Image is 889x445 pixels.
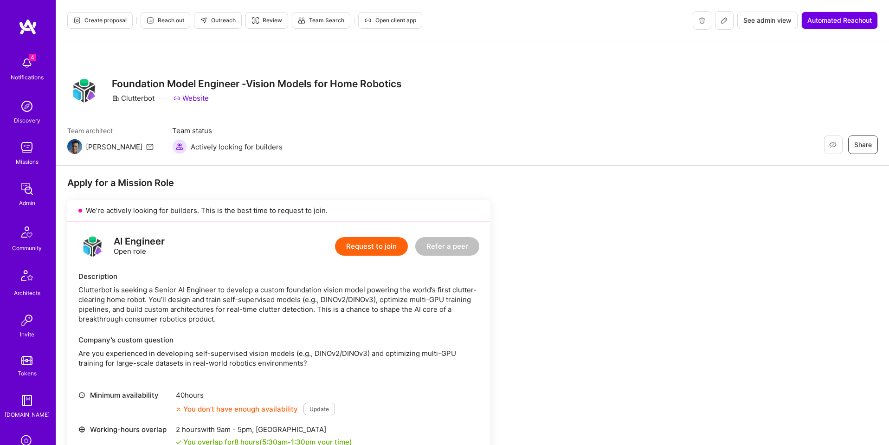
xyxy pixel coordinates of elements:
[29,54,36,61] span: 4
[112,95,119,102] i: icon CompanyGray
[176,425,352,434] div: 2 hours with [GEOGRAPHIC_DATA]
[176,439,181,445] i: icon Check
[801,12,878,29] button: Automated Reachout
[112,93,155,103] div: Clutterbot
[146,143,154,150] i: icon Mail
[78,335,479,345] div: Company’s custom question
[18,138,36,157] img: teamwork
[176,404,298,414] div: You don’t have enough availability
[78,390,171,400] div: Minimum availability
[19,19,37,35] img: logo
[16,157,39,167] div: Missions
[86,142,142,152] div: [PERSON_NAME]
[200,16,236,25] span: Outreach
[737,12,798,29] button: See admin view
[14,288,40,298] div: Architects
[11,72,44,82] div: Notifications
[78,232,106,260] img: logo
[215,425,256,434] span: 9am - 5pm ,
[67,126,154,135] span: Team architect
[78,348,479,368] p: Are you experienced in developing self-supervised vision models (e.g., DINOv2/DINOv3) and optimiz...
[114,237,165,256] div: Open role
[18,54,36,72] img: bell
[78,271,479,281] div: Description
[743,16,792,25] span: See admin view
[172,139,187,154] img: Actively looking for builders
[78,285,479,324] div: Clutterbot is seeking a Senior AI Engineer to develop a custom foundation vision model powering t...
[67,200,490,221] div: We’re actively looking for builders. This is the best time to request to join.
[18,311,36,329] img: Invite
[78,392,85,399] i: icon Clock
[18,368,37,378] div: Tokens
[173,93,209,103] a: Website
[176,406,181,412] i: icon CloseOrange
[114,237,165,246] div: AI Engineer
[67,177,490,189] div: Apply for a Mission Role
[191,142,283,152] span: Actively looking for builders
[172,126,283,135] span: Team status
[67,74,101,107] img: Company Logo
[829,141,837,148] i: icon EyeClosed
[292,12,350,29] button: Team Search
[848,135,878,154] button: Share
[73,16,127,25] span: Create proposal
[20,329,34,339] div: Invite
[298,16,344,25] span: Team Search
[19,198,35,208] div: Admin
[67,139,82,154] img: Team Architect
[141,12,190,29] button: Reach out
[194,12,242,29] button: Outreach
[18,180,36,198] img: admin teamwork
[78,426,85,433] i: icon World
[251,17,259,24] i: icon Targeter
[335,237,408,256] button: Request to join
[67,12,133,29] button: Create proposal
[16,221,38,243] img: Community
[78,425,171,434] div: Working-hours overlap
[415,237,479,256] button: Refer a peer
[245,12,288,29] button: Review
[854,140,872,149] span: Share
[112,78,402,90] h3: Foundation Model Engineer -Vision Models for Home Robotics
[358,12,422,29] button: Open client app
[14,116,40,125] div: Discovery
[5,410,50,419] div: [DOMAIN_NAME]
[807,16,872,25] span: Automated Reachout
[18,391,36,410] img: guide book
[147,16,184,25] span: Reach out
[16,266,38,288] img: Architects
[21,356,32,365] img: tokens
[73,17,81,24] i: icon Proposal
[18,97,36,116] img: discovery
[303,403,335,415] button: Update
[176,390,335,400] div: 40 hours
[12,243,42,253] div: Community
[364,16,416,25] span: Open client app
[251,16,282,25] span: Review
